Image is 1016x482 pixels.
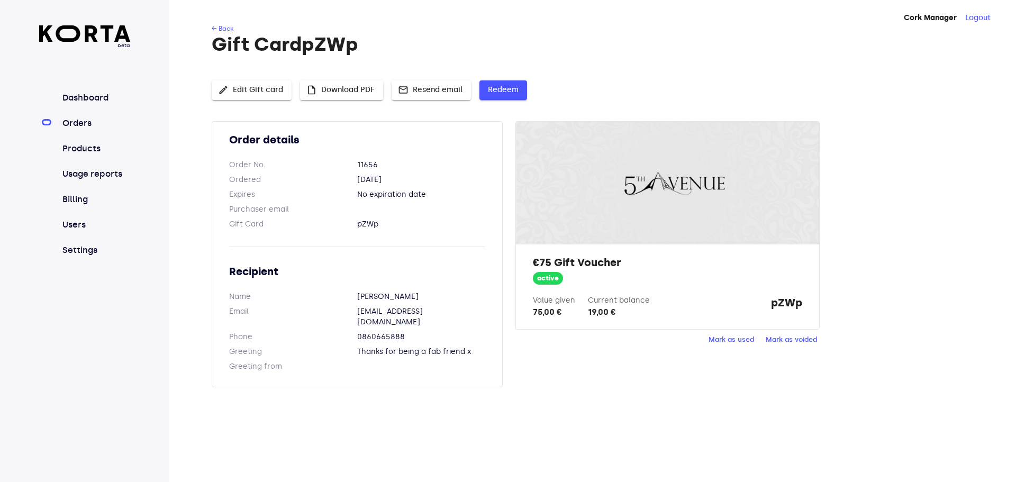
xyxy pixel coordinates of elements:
a: Products [60,142,131,155]
span: edit [218,85,229,95]
img: Korta [39,25,131,42]
span: insert_drive_file [306,85,317,95]
span: Mark as used [709,334,754,346]
dt: Ordered [229,175,357,185]
a: Dashboard [60,92,131,104]
dd: No expiration date [357,189,485,200]
dt: Email [229,306,357,328]
a: Orders [60,117,131,130]
a: Edit Gift card [212,84,292,93]
span: Download PDF [309,84,375,97]
h2: €75 Gift Voucher [533,255,802,270]
h1: Gift Card pZWp [212,34,972,55]
a: beta [39,25,131,49]
strong: pZWp [771,295,802,319]
a: Usage reports [60,168,131,180]
button: Resend email [392,80,471,100]
dd: pZWp [357,219,485,230]
span: Edit Gift card [220,84,283,97]
dt: Expires [229,189,357,200]
label: Current balance [588,296,650,305]
span: active [533,274,563,284]
span: beta [39,42,131,49]
button: Download PDF [300,80,383,100]
span: mail [398,85,409,95]
a: Users [60,219,131,231]
strong: Cork Manager [904,13,957,22]
h2: Order details [229,132,485,147]
div: 19,00 € [588,306,650,319]
span: Mark as voided [766,334,817,346]
dt: Greeting [229,347,357,357]
a: Billing [60,193,131,206]
dt: Greeting from [229,361,357,372]
dt: Phone [229,332,357,342]
dd: 0860665888 [357,332,485,342]
dd: Thanks for being a fab friend x [357,347,485,357]
button: Edit Gift card [212,80,292,100]
span: Resend email [400,84,462,97]
dt: Purchaser email [229,204,357,215]
button: Redeem [479,80,527,100]
dt: Order No. [229,160,357,170]
dt: Name [229,292,357,302]
button: Mark as used [706,332,757,348]
h2: Recipient [229,264,485,279]
span: Redeem [488,84,519,97]
div: 75,00 € [533,306,575,319]
button: Mark as voided [763,332,820,348]
a: ← Back [212,25,233,32]
dd: [DATE] [357,175,485,185]
dd: [PERSON_NAME] [357,292,485,302]
button: Logout [965,13,991,23]
dt: Gift Card [229,219,357,230]
dd: [EMAIL_ADDRESS][DOMAIN_NAME] [357,306,485,328]
a: Settings [60,244,131,257]
dd: 11656 [357,160,485,170]
label: Value given [533,296,575,305]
